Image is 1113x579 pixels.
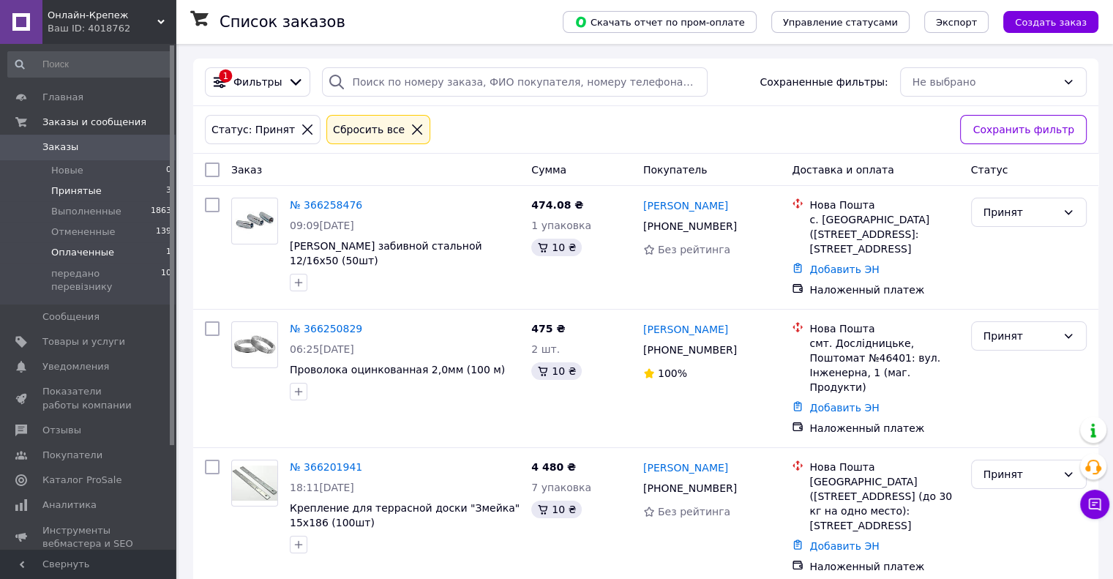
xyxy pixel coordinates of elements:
a: [PERSON_NAME] [643,198,728,213]
span: Главная [42,91,83,104]
div: Ваш ID: 4018762 [48,22,176,35]
span: [PHONE_NUMBER] [643,482,737,494]
span: 100% [658,367,687,379]
span: Покупатель [643,164,708,176]
a: Фото товару [231,321,278,368]
span: Сумма [531,164,566,176]
input: Поиск [7,51,173,78]
a: № 366258476 [290,199,362,211]
div: Наложенный платеж [809,283,959,297]
span: Статус [971,164,1008,176]
span: Инструменты вебмастера и SEO [42,524,135,550]
img: Фото товару [232,466,277,501]
span: 1 [166,246,171,259]
span: Онлайн-Крепеж [48,9,157,22]
button: Чат с покупателем [1080,490,1109,519]
span: 139 [156,225,171,239]
div: Наложенный платеж [809,421,959,436]
span: Отзывы [42,424,81,437]
a: Крепление для террасной доски "Змейка" 15х186 (100шт) [290,502,520,528]
div: [GEOGRAPHIC_DATA] ([STREET_ADDRESS] (до 30 кг на одно место): [STREET_ADDRESS] [809,474,959,533]
a: [PERSON_NAME] [643,322,728,337]
span: 0 [166,164,171,177]
button: Экспорт [924,11,989,33]
button: Управление статусами [771,11,910,33]
button: Создать заказ [1003,11,1098,33]
span: [PHONE_NUMBER] [643,220,737,232]
a: Добавить ЭН [809,540,879,552]
span: Каталог ProSale [42,474,121,487]
span: 4 480 ₴ [531,461,576,473]
a: № 366250829 [290,323,362,335]
div: Статус: Принят [209,122,298,138]
span: [PHONE_NUMBER] [643,344,737,356]
span: 1863 [151,205,171,218]
a: № 366201941 [290,461,362,473]
span: 09:09[DATE] [290,220,354,231]
span: Сообщения [42,310,100,324]
span: 475 ₴ [531,323,565,335]
div: Наложенный платеж [809,559,959,574]
div: 10 ₴ [531,362,582,380]
div: Принят [983,466,1057,482]
span: Принятые [51,184,102,198]
span: Товары и услуги [42,335,125,348]
span: Заказы и сообщения [42,116,146,129]
a: [PERSON_NAME] [643,460,728,475]
img: Фото товару [232,328,277,362]
span: Новые [51,164,83,177]
span: Скачать отчет по пром-оплате [574,15,745,29]
span: Без рейтинга [658,506,730,518]
span: Управление статусами [783,17,898,28]
span: Уведомления [42,360,109,373]
a: Проволока оцинкованная 2,0мм (100 м) [290,364,505,376]
div: 10 ₴ [531,239,582,256]
a: Фото товару [231,198,278,244]
span: Экспорт [936,17,977,28]
button: Скачать отчет по пром-оплате [563,11,757,33]
span: Выполненные [51,205,121,218]
span: 1 упаковка [531,220,591,231]
div: Нова Пошта [809,198,959,212]
span: 18:11[DATE] [290,482,354,493]
span: Сохранить фильтр [973,122,1074,138]
div: с. [GEOGRAPHIC_DATA] ([STREET_ADDRESS]: [STREET_ADDRESS] [809,212,959,256]
img: Фото товару [232,204,277,239]
span: Покупатели [42,449,102,462]
div: Нова Пошта [809,321,959,336]
span: 2 шт. [531,343,560,355]
a: Фото товару [231,460,278,507]
span: 3 [166,184,171,198]
span: Сохраненные фильтры: [760,75,888,89]
div: 10 ₴ [531,501,582,518]
h1: Список заказов [220,13,345,31]
span: Без рейтинга [658,244,730,255]
span: Оплаченные [51,246,114,259]
span: Создать заказ [1015,17,1087,28]
span: Доставка и оплата [792,164,893,176]
span: 474.08 ₴ [531,199,583,211]
span: Заказ [231,164,262,176]
span: 06:25[DATE] [290,343,354,355]
span: 10 [161,267,171,294]
div: Сбросить все [330,122,408,138]
span: Аналитика [42,498,97,512]
span: Показатели работы компании [42,385,135,411]
div: смт. Дослідницьке, Поштомат №46401: вул. Інженерна, 1 (маг. Продукти) [809,336,959,395]
a: [PERSON_NAME] забивной стальной 12/16х50 (50шт) [290,240,481,266]
div: Не выбрано [912,74,1057,90]
a: Добавить ЭН [809,264,879,275]
div: Принят [983,204,1057,220]
span: передано перевізнику [51,267,161,294]
span: Заказы [42,141,78,154]
a: Добавить ЭН [809,402,879,414]
span: 7 упаковка [531,482,591,493]
div: Принят [983,328,1057,344]
a: Создать заказ [989,15,1098,27]
input: Поиск по номеру заказа, ФИО покупателя, номеру телефона, Email, номеру накладной [322,67,708,97]
button: Сохранить фильтр [960,115,1087,144]
span: Отмененные [51,225,115,239]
